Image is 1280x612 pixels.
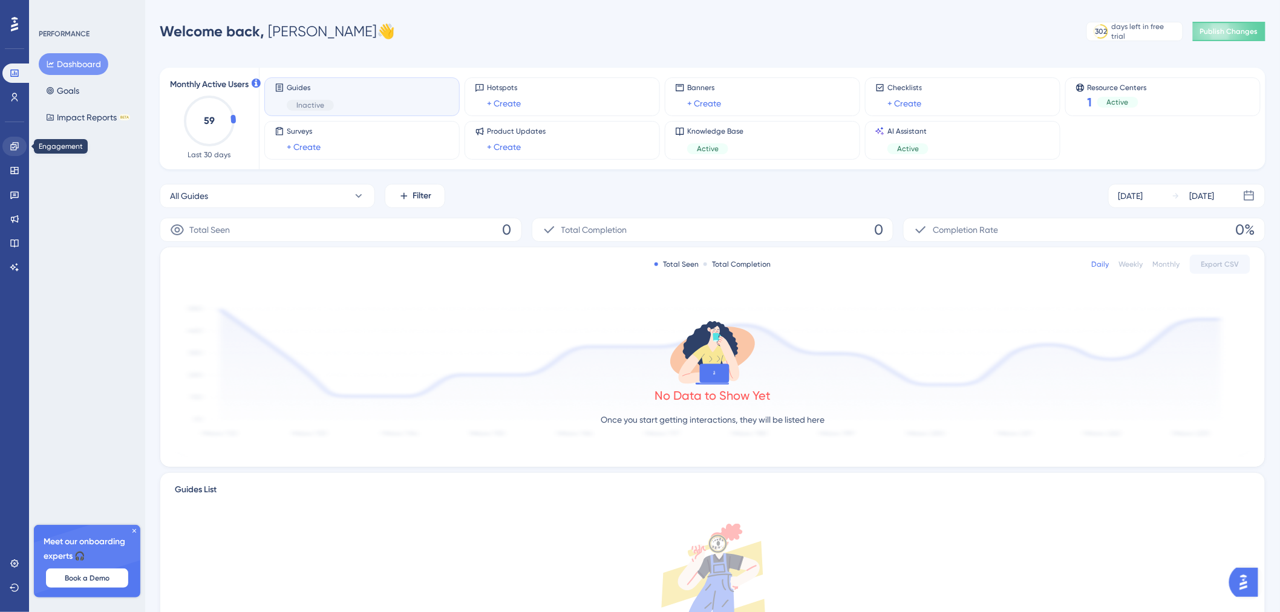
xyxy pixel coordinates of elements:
[1190,189,1215,203] div: [DATE]
[413,189,432,203] span: Filter
[175,483,217,504] span: Guides List
[503,220,512,239] span: 0
[1095,27,1107,36] div: 302
[287,126,321,136] span: Surveys
[1092,259,1109,269] div: Daily
[704,259,771,269] div: Total Completion
[697,144,719,154] span: Active
[561,223,627,237] span: Total Completion
[887,96,921,111] a: + Create
[119,114,130,120] div: BETA
[385,184,445,208] button: Filter
[287,83,334,93] span: Guides
[189,223,230,237] span: Total Seen
[487,96,521,111] a: + Create
[1118,189,1143,203] div: [DATE]
[39,106,137,128] button: Impact ReportsBETA
[1229,564,1265,601] iframe: UserGuiding AI Assistant Launcher
[1190,255,1250,274] button: Export CSV
[1088,94,1092,111] span: 1
[160,22,264,40] span: Welcome back,
[39,29,90,39] div: PERFORMANCE
[170,189,208,203] span: All Guides
[1107,97,1129,107] span: Active
[44,535,131,564] span: Meet our onboarding experts 🎧
[887,126,929,136] span: AI Assistant
[39,80,87,102] button: Goals
[1112,22,1179,41] div: days left in free trial
[39,53,108,75] button: Dashboard
[160,184,375,208] button: All Guides
[655,387,771,404] div: No Data to Show Yet
[204,115,215,126] text: 59
[170,77,249,92] span: Monthly Active Users
[296,100,324,110] span: Inactive
[601,412,824,427] p: Once you start getting interactions, they will be listed here
[65,573,109,583] span: Book a Demo
[1236,220,1255,239] span: 0%
[1088,83,1147,91] span: Resource Centers
[687,83,721,93] span: Banners
[160,22,395,41] div: [PERSON_NAME] 👋
[874,220,883,239] span: 0
[687,126,743,136] span: Knowledge Base
[188,150,231,160] span: Last 30 days
[487,140,521,154] a: + Create
[933,223,998,237] span: Completion Rate
[46,568,128,588] button: Book a Demo
[1200,27,1258,36] span: Publish Changes
[687,96,721,111] a: + Create
[1119,259,1143,269] div: Weekly
[897,144,919,154] span: Active
[1153,259,1180,269] div: Monthly
[887,83,922,93] span: Checklists
[287,140,321,154] a: + Create
[1193,22,1265,41] button: Publish Changes
[487,83,521,93] span: Hotspots
[487,126,546,136] span: Product Updates
[655,259,699,269] div: Total Seen
[1201,259,1239,269] span: Export CSV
